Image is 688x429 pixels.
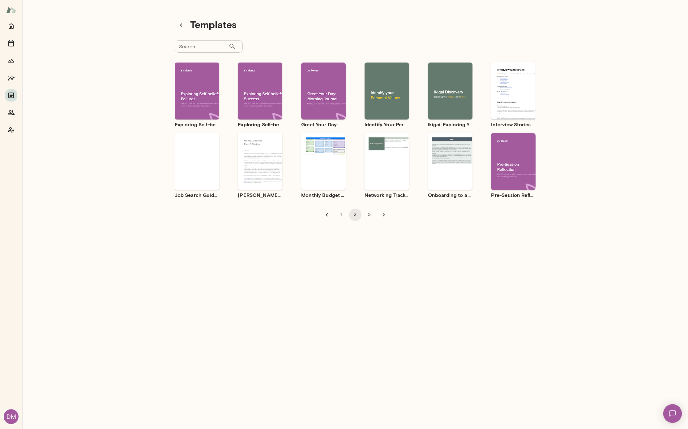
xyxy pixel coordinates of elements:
h6: Identify Your Personal Values [365,121,409,128]
div: DM [4,409,19,424]
button: Members [5,106,17,119]
nav: pagination navigation [320,209,391,221]
h6: Monthly Budget Calculator [301,191,346,199]
h6: Ikigai: Exploring Your Purpose and Career [428,121,472,128]
h6: Job Search Guide & Worksheet [175,191,219,199]
button: Go to previous page [321,209,333,221]
button: Go to page 1 [335,209,347,221]
h6: Exploring Self-beliefs: Success [238,121,282,128]
button: page 2 [349,209,361,221]
h6: Interview Stories [491,121,536,128]
h6: Pre-Session Reflection [491,191,536,199]
h4: Templates [190,19,237,32]
button: Sessions [5,37,17,50]
button: Home [5,20,17,32]
h6: [PERSON_NAME] Offer Statement Prep & Design [238,191,282,199]
h6: Networking Tracker [365,191,409,199]
h6: Onboarding to a New Job: 30/60/90 Day Plan [428,191,472,199]
button: Growth Plan [5,54,17,67]
h6: Exploring Self-beliefs: Failures [175,121,219,128]
img: Mento [6,4,16,16]
button: Insights [5,72,17,84]
h6: Greet Your Day: Morning Journal [301,121,346,128]
button: Go to next page [378,209,390,221]
button: Go to page 3 [363,209,376,221]
div: pagination [175,204,536,221]
button: Coach app [5,124,17,136]
button: Documents [5,89,17,102]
